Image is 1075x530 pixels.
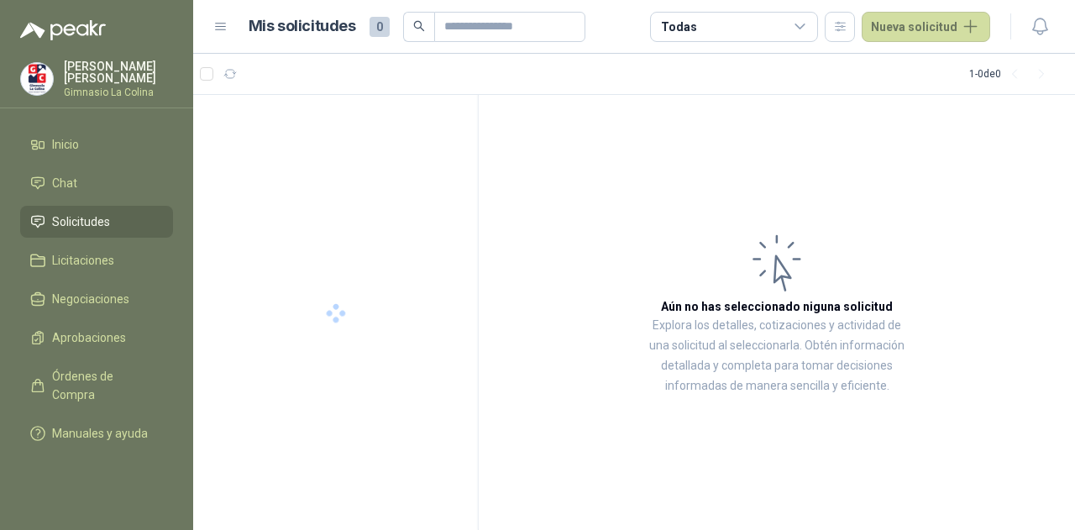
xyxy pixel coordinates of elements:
a: Aprobaciones [20,322,173,354]
span: Licitaciones [52,251,114,270]
a: Solicitudes [20,206,173,238]
span: Manuales y ayuda [52,424,148,443]
span: Chat [52,174,77,192]
h3: Aún no has seleccionado niguna solicitud [661,297,893,316]
span: Solicitudes [52,213,110,231]
span: Inicio [52,135,79,154]
span: Aprobaciones [52,328,126,347]
a: Inicio [20,129,173,160]
a: Licitaciones [20,244,173,276]
button: Nueva solicitud [862,12,990,42]
img: Company Logo [21,63,53,95]
span: 0 [370,17,390,37]
a: Chat [20,167,173,199]
h1: Mis solicitudes [249,14,356,39]
a: Negociaciones [20,283,173,315]
a: Órdenes de Compra [20,360,173,411]
p: Gimnasio La Colina [64,87,173,97]
span: Órdenes de Compra [52,367,157,404]
img: Logo peakr [20,20,106,40]
a: Manuales y ayuda [20,417,173,449]
p: [PERSON_NAME] [PERSON_NAME] [64,60,173,84]
div: 1 - 0 de 0 [969,60,1055,87]
span: Negociaciones [52,290,129,308]
span: search [413,20,425,32]
div: Todas [661,18,696,36]
p: Explora los detalles, cotizaciones y actividad de una solicitud al seleccionarla. Obtén informaci... [647,316,907,396]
